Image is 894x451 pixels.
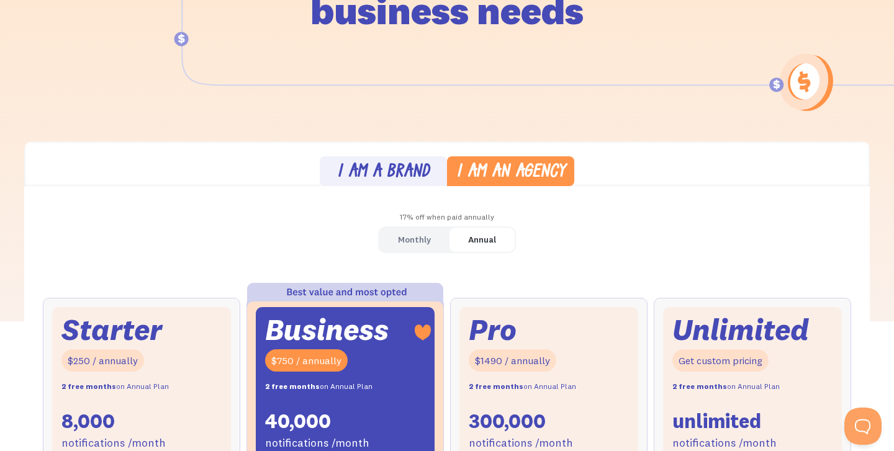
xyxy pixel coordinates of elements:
[265,378,372,396] div: on Annual Plan
[469,382,523,391] strong: 2 free months
[61,382,116,391] strong: 2 free months
[61,349,144,372] div: $250 / annually
[672,378,780,396] div: on Annual Plan
[672,408,761,434] div: unlimited
[265,316,389,343] div: Business
[469,316,517,343] div: Pro
[844,408,882,445] iframe: Toggle Customer Support
[24,208,870,226] div: 17% off when paid annually
[265,349,348,372] div: $750 / annually
[469,349,556,372] div: $1490 / annually
[672,349,769,372] div: Get custom pricing
[265,382,320,391] strong: 2 free months
[61,316,162,343] div: Starter
[61,378,169,396] div: on Annual Plan
[398,231,431,249] div: Monthly
[672,316,809,343] div: Unlimited
[456,164,566,182] div: I am an agency
[469,378,576,396] div: on Annual Plan
[468,231,496,249] div: Annual
[265,408,331,434] div: 40,000
[61,408,115,434] div: 8,000
[337,164,430,182] div: I am a brand
[672,382,727,391] strong: 2 free months
[469,408,546,434] div: 300,000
